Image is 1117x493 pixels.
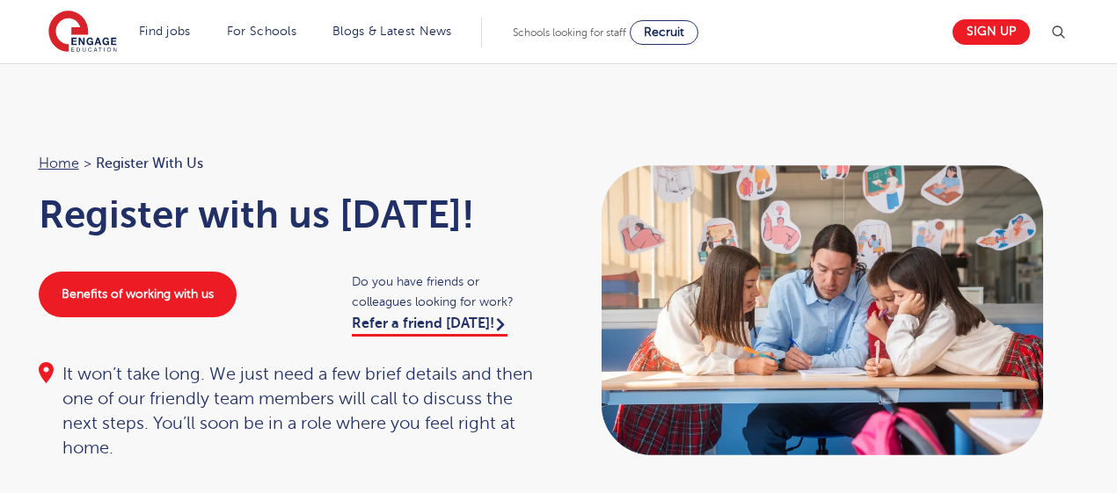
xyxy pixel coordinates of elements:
[139,25,191,38] a: Find jobs
[630,20,698,45] a: Recruit
[39,156,79,171] a: Home
[352,315,507,337] a: Refer a friend [DATE]!
[39,272,237,317] a: Benefits of working with us
[513,26,626,39] span: Schools looking for staff
[953,19,1030,45] a: Sign up
[39,192,542,236] h1: Register with us [DATE]!
[227,25,296,38] a: For Schools
[332,25,452,38] a: Blogs & Latest News
[644,25,684,39] span: Recruit
[96,152,203,175] span: Register with us
[39,152,542,175] nav: breadcrumb
[39,362,542,460] div: It won’t take long. We just need a few brief details and then one of our friendly team members wi...
[48,11,117,54] img: Engage Education
[352,272,541,312] span: Do you have friends or colleagues looking for work?
[84,156,91,171] span: >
